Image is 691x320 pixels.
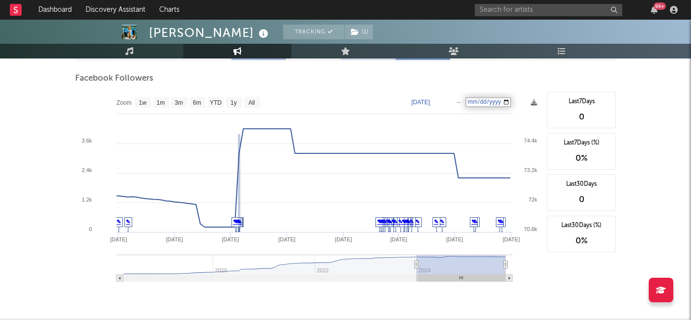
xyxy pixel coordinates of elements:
[116,99,132,106] text: Zoom
[248,99,255,106] text: All
[409,219,414,225] a: ✎
[222,236,239,242] text: [DATE]
[82,197,92,203] text: 1.2k
[415,219,420,225] a: ✎
[377,219,381,225] a: ✎
[552,139,610,147] div: Last 7 Days (%)
[89,226,92,232] text: 0
[552,194,610,205] div: 0
[75,73,153,85] span: Facebook Followers
[345,25,373,39] button: (1)
[110,236,127,242] text: [DATE]
[651,6,658,14] button: 99+
[440,219,444,225] a: ✎
[475,4,622,16] input: Search for artists
[471,219,476,225] a: ✎
[157,99,165,106] text: 1m
[524,226,537,232] text: 70.8k
[116,219,121,225] a: ✎
[391,219,396,225] a: ✎
[279,236,296,242] text: [DATE]
[175,99,183,106] text: 3m
[524,138,537,144] text: 74.4k
[552,180,610,189] div: Last 30 Days
[345,25,374,39] span: ( 1 )
[386,219,390,225] a: ✎
[390,236,407,242] text: [DATE]
[193,99,202,106] text: 6m
[283,25,345,39] button: Tracking
[82,167,92,173] text: 2.4k
[552,221,610,230] div: Last 30 Days (%)
[139,99,147,106] text: 1w
[402,219,406,225] a: ✎
[654,2,666,10] div: 99 +
[434,219,438,225] a: ✎
[335,236,352,242] text: [DATE]
[149,25,271,41] div: [PERSON_NAME]
[552,152,610,164] div: 0 %
[126,219,130,225] a: ✎
[233,219,237,225] a: ✎
[456,99,461,106] text: →
[166,236,183,242] text: [DATE]
[210,99,222,106] text: YTD
[503,236,520,242] text: [DATE]
[552,97,610,106] div: Last 7 Days
[230,99,237,106] text: 1y
[528,197,537,203] text: 72k
[497,219,502,225] a: ✎
[552,235,610,247] div: 0 %
[524,167,537,173] text: 73.2k
[82,138,92,144] text: 3.6k
[446,236,463,242] text: [DATE]
[398,219,403,225] a: ✎
[411,99,430,106] text: [DATE]
[552,111,610,123] div: 0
